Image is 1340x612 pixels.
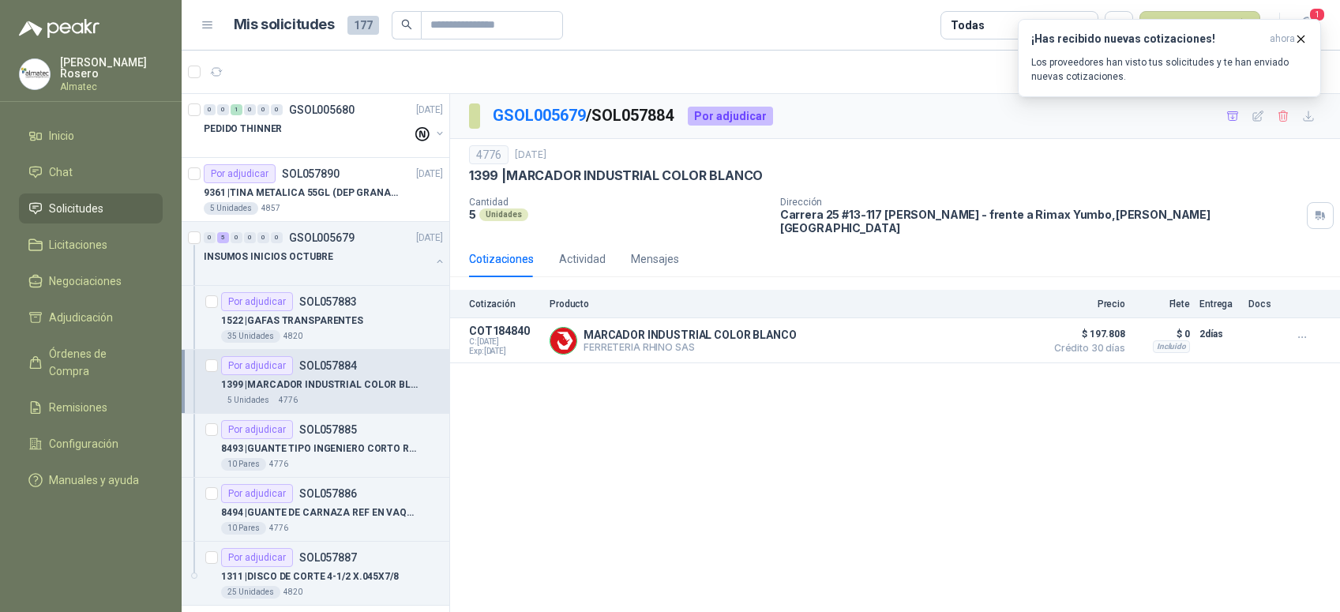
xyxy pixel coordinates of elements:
[1153,340,1190,353] div: Incluido
[204,250,333,265] p: INSUMOS INICIOS OCTUBRE
[49,399,107,416] span: Remisiones
[1031,32,1263,46] h3: ¡Has recibido nuevas cotizaciones!
[1135,298,1190,310] p: Flete
[231,232,242,243] div: 0
[1248,298,1280,310] p: Docs
[257,232,269,243] div: 0
[234,13,335,36] h1: Mis solicitudes
[1031,55,1308,84] p: Los proveedores han visto tus solicitudes y te han enviado nuevas cotizaciones.
[1270,32,1295,46] span: ahora
[584,329,797,341] p: MARCADOR INDUSTRIAL COLOR BLANCO
[550,298,1037,310] p: Producto
[231,104,242,115] div: 1
[469,208,476,221] p: 5
[271,104,283,115] div: 0
[221,441,418,456] p: 8493 | GUANTE TIPO INGENIERO CORTO REFORZADO
[19,429,163,459] a: Configuración
[299,296,357,307] p: SOL057883
[299,552,357,563] p: SOL057887
[49,200,103,217] span: Solicitudes
[204,202,258,215] div: 5 Unidades
[559,250,606,268] div: Actividad
[49,236,107,253] span: Licitaciones
[688,107,773,126] div: Por adjudicar
[1046,325,1125,344] span: $ 197.808
[631,250,679,268] div: Mensajes
[416,103,443,118] p: [DATE]
[279,394,298,407] p: 4776
[283,586,302,599] p: 4820
[1308,7,1326,22] span: 1
[19,157,163,187] a: Chat
[19,121,163,151] a: Inicio
[204,104,216,115] div: 0
[1139,11,1260,39] button: Nueva solicitud
[221,377,418,392] p: 1399 | MARCADOR INDUSTRIAL COLOR BLANCO
[221,330,280,343] div: 35 Unidades
[257,104,269,115] div: 0
[1199,325,1239,344] p: 2 días
[416,167,443,182] p: [DATE]
[19,193,163,223] a: Solicitudes
[19,339,163,386] a: Órdenes de Compra
[780,197,1301,208] p: Dirección
[289,232,355,243] p: GSOL005679
[584,341,797,353] p: FERRETERIA RHINO SAS
[204,122,282,137] p: PEDIDO THINNER
[49,471,139,489] span: Manuales y ayuda
[204,232,216,243] div: 0
[221,314,363,329] p: 1522 | GAFAS TRANSPARENTES
[221,420,293,439] div: Por adjudicar
[1018,19,1321,97] button: ¡Has recibido nuevas cotizaciones!ahora Los proveedores han visto tus solicitudes y te han enviad...
[221,548,293,567] div: Por adjudicar
[244,232,256,243] div: 0
[493,106,586,125] a: GSOL005679
[283,330,302,343] p: 4820
[20,59,50,89] img: Company Logo
[221,586,280,599] div: 25 Unidades
[271,232,283,243] div: 0
[217,104,229,115] div: 0
[204,186,400,201] p: 9361 | TINA METALICA 55GL (DEP GRANALLA) CON TAPA
[221,569,399,584] p: 1311 | DISCO DE CORTE 4-1/2 X.045X7/8
[49,163,73,181] span: Chat
[951,17,984,34] div: Todas
[550,328,576,354] img: Company Logo
[221,484,293,503] div: Por adjudicar
[269,522,288,535] p: 4776
[221,505,418,520] p: 8494 | GUANTE DE CARNAZA REF EN VAQUETA LARGO
[282,168,340,179] p: SOL057890
[19,230,163,260] a: Licitaciones
[221,292,293,311] div: Por adjudicar
[469,325,540,337] p: COT184840
[204,100,446,151] a: 0 0 1 0 0 0 GSOL005680[DATE] PEDIDO THINNER
[469,337,540,347] span: C: [DATE]
[182,414,449,478] a: Por adjudicarSOL0578858493 |GUANTE TIPO INGENIERO CORTO REFORZADO10 Pares4776
[299,488,357,499] p: SOL057886
[299,360,357,371] p: SOL057884
[261,202,280,215] p: 4857
[60,57,163,79] p: [PERSON_NAME] Rosero
[1046,298,1125,310] p: Precio
[221,458,266,471] div: 10 Pares
[19,266,163,296] a: Negociaciones
[469,298,540,310] p: Cotización
[204,228,446,279] a: 0 5 0 0 0 0 GSOL005679[DATE] INSUMOS INICIOS OCTUBRE
[1199,298,1239,310] p: Entrega
[469,167,763,184] p: 1399 | MARCADOR INDUSTRIAL COLOR BLANCO
[182,350,449,414] a: Por adjudicarSOL0578841399 |MARCADOR INDUSTRIAL COLOR BLANCO5 Unidades4776
[49,435,118,452] span: Configuración
[244,104,256,115] div: 0
[60,82,163,92] p: Almatec
[289,104,355,115] p: GSOL005680
[19,19,99,38] img: Logo peakr
[1135,325,1190,344] p: $ 0
[217,232,229,243] div: 5
[347,16,379,35] span: 177
[19,392,163,422] a: Remisiones
[49,127,74,145] span: Inicio
[49,345,148,380] span: Órdenes de Compra
[49,309,113,326] span: Adjudicación
[469,197,768,208] p: Cantidad
[493,103,675,128] p: / SOL057884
